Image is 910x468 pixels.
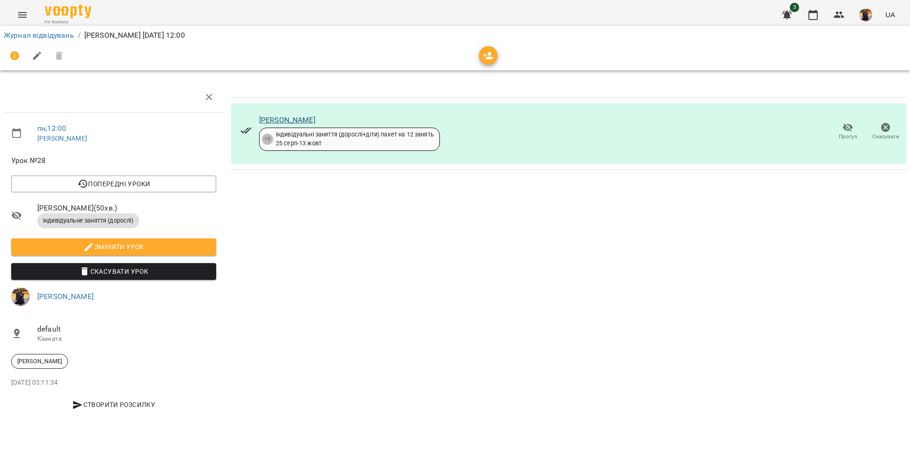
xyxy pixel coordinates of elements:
button: Скасувати Урок [11,263,216,280]
a: [PERSON_NAME] [37,292,94,301]
nav: breadcrumb [4,30,906,41]
button: Скасувати [867,119,904,145]
span: Скасувати Урок [19,266,209,277]
div: Індивідуальні заняття (дорослі+діти) пакет на 12 занять 25 серп - 13 жовт [276,130,434,148]
span: Попередні уроки [19,178,209,190]
li: / [78,30,81,41]
p: [DATE] 03:11:34 [11,378,216,387]
button: Прогул [829,119,867,145]
span: For Business [45,19,91,25]
p: Кімната [37,334,216,344]
img: d9e4fe055f4d09e87b22b86a2758fb91.jpg [859,8,872,21]
span: 3 [790,3,799,12]
p: [PERSON_NAME] [DATE] 12:00 [84,30,185,41]
span: Створити розсилку [15,399,212,410]
span: Скасувати [872,133,899,141]
button: Попередні уроки [11,176,216,192]
span: Урок №28 [11,155,216,166]
div: 10 [262,134,273,145]
button: UA [882,6,899,23]
a: Журнал відвідувань [4,31,74,40]
div: [PERSON_NAME] [11,354,68,369]
span: Індивідуальне заняття (дорослі) [37,217,139,225]
button: Menu [11,4,34,26]
a: пн , 12:00 [37,124,66,133]
span: [PERSON_NAME] ( 50 хв. ) [37,203,216,214]
span: default [37,324,216,335]
span: Прогул [839,133,857,141]
span: [PERSON_NAME] [12,357,68,366]
span: UA [885,10,895,20]
button: Створити розсилку [11,396,216,413]
a: [PERSON_NAME] [37,135,87,142]
img: d9e4fe055f4d09e87b22b86a2758fb91.jpg [11,287,30,306]
img: Voopty Logo [45,5,91,18]
a: [PERSON_NAME] [259,115,315,124]
span: Змінити урок [19,241,209,252]
button: Змінити урок [11,238,216,255]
